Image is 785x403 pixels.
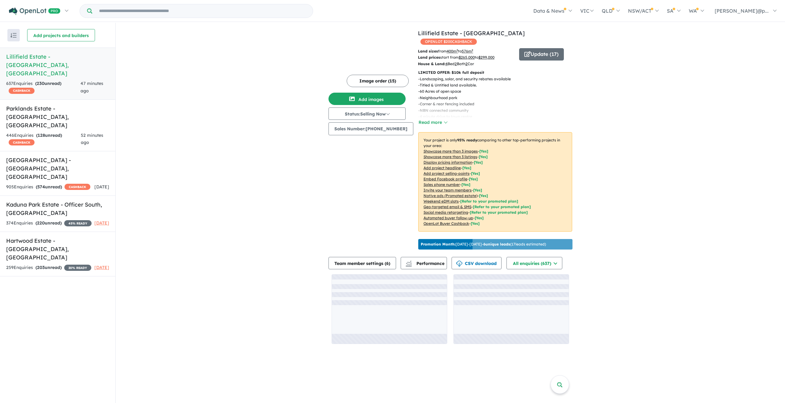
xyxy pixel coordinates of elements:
span: [ Yes ] [479,149,488,153]
span: 203 [37,265,45,270]
span: [ Yes ] [469,177,478,181]
p: - 60 Acres of open space [418,88,577,94]
div: 905 Enquir ies [6,183,90,191]
p: Your project is only comparing to other top-performing projects in your area: - - - - - - - - - -... [418,132,572,232]
h5: [GEOGRAPHIC_DATA] - [GEOGRAPHIC_DATA] , [GEOGRAPHIC_DATA] [6,156,109,181]
p: - Corner & rear fencing included [418,101,577,107]
u: Social media retargeting [423,210,468,215]
p: LIMITED OFFER: $10k full deposit [418,69,572,76]
u: OpenLot Buyer Cashback [423,221,469,226]
b: Land sizes [418,49,438,53]
span: CASHBACK [9,88,35,94]
div: 374 Enquir ies [6,220,92,227]
span: Performance [407,261,444,266]
button: Status:Selling Now [328,107,406,120]
strong: ( unread) [35,265,62,270]
span: [ Yes ] [473,188,482,192]
span: 128 [38,132,45,138]
h5: Kaduna Park Estate - Officer South , [GEOGRAPHIC_DATA] [6,200,109,217]
a: Lillifield Estate - [GEOGRAPHIC_DATA] [418,30,525,37]
b: House & Land: [418,61,445,66]
div: 259 Enquir ies [6,264,91,271]
u: Sales phone number [423,182,460,187]
span: 6 [386,261,389,266]
u: Automated buyer follow-up [423,216,473,220]
button: Image order (15) [347,75,409,87]
u: Add project headline [423,166,461,170]
span: 230 [37,81,44,86]
img: Openlot PRO Logo White [9,7,60,15]
button: Update (17) [519,48,564,61]
span: 45 % READY [64,220,92,226]
b: Promotion Month: [421,242,456,246]
p: - 4 minute drive to town centre [418,114,577,120]
button: Sales Number:[PHONE_NUMBER] [328,122,413,135]
span: [ Yes ] [462,166,471,170]
h5: Parklands Estate - [GEOGRAPHIC_DATA] , [GEOGRAPHIC_DATA] [6,104,109,129]
button: Team member settings (6) [328,257,396,269]
u: Add project selling-points [423,171,469,176]
span: 20 % READY [64,265,91,271]
sup: 2 [457,48,458,52]
span: [DATE] [94,220,109,226]
u: Weekend eDM slots [423,199,459,204]
u: Invite your team members [423,188,472,192]
img: bar-chart.svg [406,262,412,267]
strong: ( unread) [36,132,62,138]
b: Land prices [418,55,440,60]
img: sort.svg [10,33,17,38]
span: 47 minutes ago [81,81,103,94]
strong: ( unread) [36,184,62,190]
span: [ Yes ] [479,154,488,159]
span: [Refer to your promoted plan] [473,204,531,209]
span: CASHBACK [9,139,35,145]
button: CSV download [452,257,502,269]
u: Native ads (Promoted estate) [423,193,477,198]
u: Display pricing information [423,160,472,165]
u: 2 [455,61,457,66]
p: from [418,48,514,54]
span: 52 minutes ago [81,132,103,145]
span: CASHBACK [64,184,90,190]
b: 95 % ready [457,138,477,142]
u: Showcase more than 3 images [423,149,478,153]
strong: ( unread) [35,81,61,86]
strong: ( unread) [35,220,62,226]
b: 6 unique leads [483,242,510,246]
span: [Refer to your promoted plan] [460,199,518,204]
span: OPENLOT $ 200 CASHBACK [420,39,477,45]
button: Read more [418,119,447,126]
u: $ 265,000 [459,55,475,60]
button: Performance [401,257,447,269]
p: - Titled & Untitled land available. [418,82,577,88]
span: 220 [37,220,45,226]
u: Showcase more than 3 listings [423,154,477,159]
sup: 2 [472,48,473,52]
img: download icon [456,261,462,267]
h5: Hartwood Estate - [GEOGRAPHIC_DATA] , [GEOGRAPHIC_DATA] [6,237,109,262]
div: 446 Enquir ies [6,132,81,147]
p: - NBN connected community [418,107,577,114]
span: 574 [37,184,45,190]
span: [ Yes ] [461,182,470,187]
u: Geo-targeted email & SMS [423,204,471,209]
button: Add images [328,93,406,105]
u: Embed Facebook profile [423,177,467,181]
p: start from [418,54,514,61]
span: to [475,55,494,60]
p: [DATE] - [DATE] - ( 17 leads estimated) [421,241,546,247]
u: 2 [465,61,468,66]
p: - Landscaping, solar, and security rebates available [418,76,577,82]
span: [Yes] [471,221,480,226]
u: 576 m [462,49,473,53]
button: All enquiries (637) [506,257,562,269]
img: line-chart.svg [406,261,411,264]
span: [Yes] [475,216,484,220]
u: $ 299,000 [478,55,494,60]
p: Bed Bath Car [418,61,514,67]
p: - Neighbourhood park [418,95,577,101]
span: [ Yes ] [471,171,480,176]
span: [DATE] [94,184,109,190]
span: [ Yes ] [474,160,483,165]
span: to [458,49,473,53]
